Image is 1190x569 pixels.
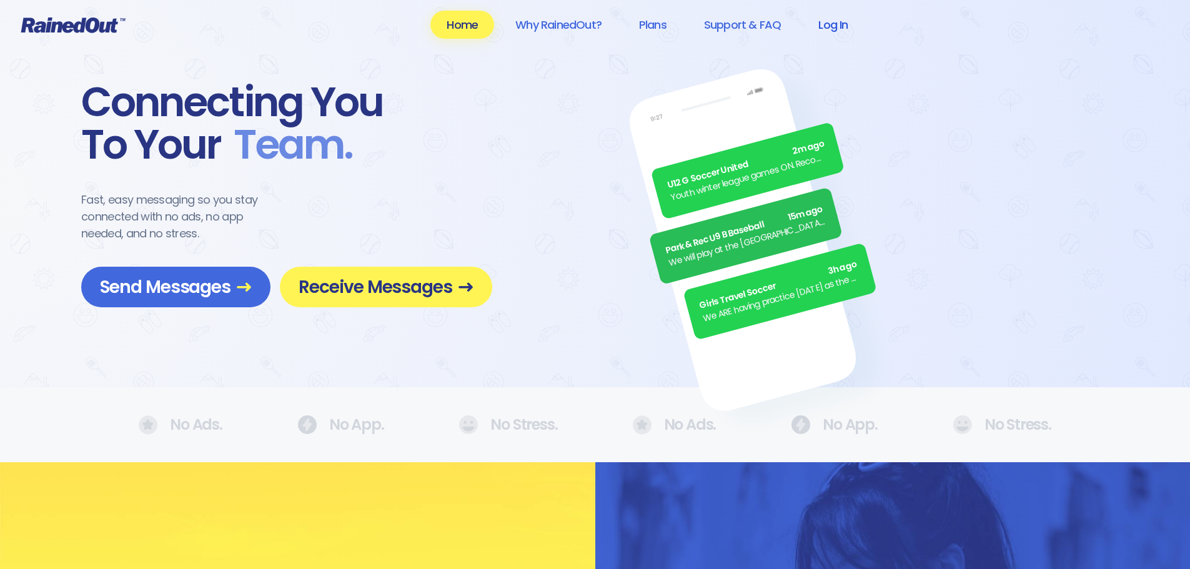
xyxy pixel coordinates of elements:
[280,267,492,307] a: Receive Messages
[953,415,1051,434] div: No Stress.
[221,124,352,166] span: Team .
[299,276,474,298] span: Receive Messages
[953,415,972,434] img: No Ads.
[667,215,828,270] div: We will play at the [GEOGRAPHIC_DATA]. Wear white, be at the field by 5pm.
[791,415,810,434] img: No Ads.
[633,415,716,435] div: No Ads.
[702,270,862,325] div: We ARE having practice [DATE] as the sun is finally out.
[139,415,222,435] div: No Ads.
[791,415,878,434] div: No App.
[459,415,478,434] img: No Ads.
[698,258,859,313] div: Girls Travel Soccer
[499,11,618,39] a: Why RainedOut?
[297,415,384,434] div: No App.
[81,81,492,166] div: Connecting You To Your
[430,11,494,39] a: Home
[623,11,683,39] a: Plans
[666,137,826,192] div: U12 G Soccer United
[81,267,270,307] a: Send Messages
[459,415,557,434] div: No Stress.
[670,150,830,205] div: Youth winter league games ON. Recommend running shoes/sneakers for players as option for footwear.
[826,258,858,279] span: 3h ago
[139,415,157,435] img: No Ads.
[791,137,826,159] span: 2m ago
[688,11,797,39] a: Support & FAQ
[297,415,317,434] img: No Ads.
[664,202,825,257] div: Park & Rec U9 B Baseball
[786,202,824,224] span: 15m ago
[100,276,252,298] span: Send Messages
[81,191,281,242] div: Fast, easy messaging so you stay connected with no ads, no app needed, and no stress.
[802,11,864,39] a: Log In
[633,415,652,435] img: No Ads.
